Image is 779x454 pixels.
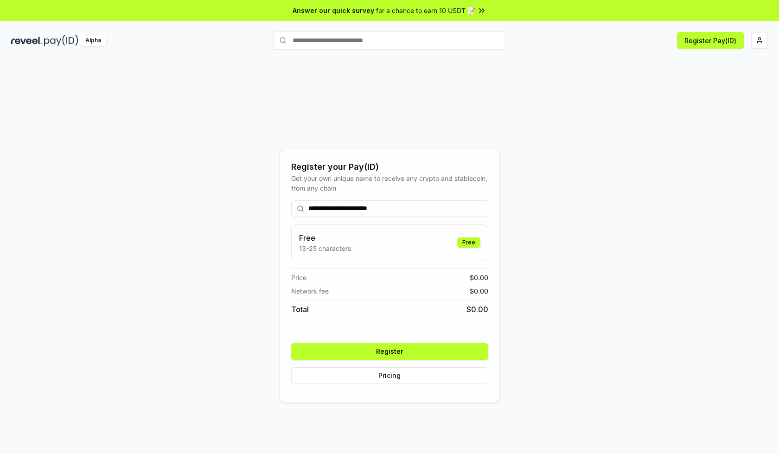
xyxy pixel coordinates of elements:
span: for a chance to earn 10 USDT 📝 [376,6,475,15]
h3: Free [299,232,351,243]
img: pay_id [44,35,78,46]
span: $ 0.00 [466,304,488,315]
button: Register [291,343,488,360]
span: Total [291,304,309,315]
span: Price [291,273,306,282]
span: Network fee [291,286,329,296]
div: Free [457,237,480,248]
span: Answer our quick survey [293,6,374,15]
button: Register Pay(ID) [677,32,744,49]
p: 13-25 characters [299,243,351,253]
span: $ 0.00 [470,286,488,296]
button: Pricing [291,367,488,384]
div: Get your own unique name to receive any crypto and stablecoin, from any chain [291,173,488,193]
img: reveel_dark [11,35,42,46]
span: $ 0.00 [470,273,488,282]
div: Alpha [80,35,106,46]
div: Register your Pay(ID) [291,160,488,173]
